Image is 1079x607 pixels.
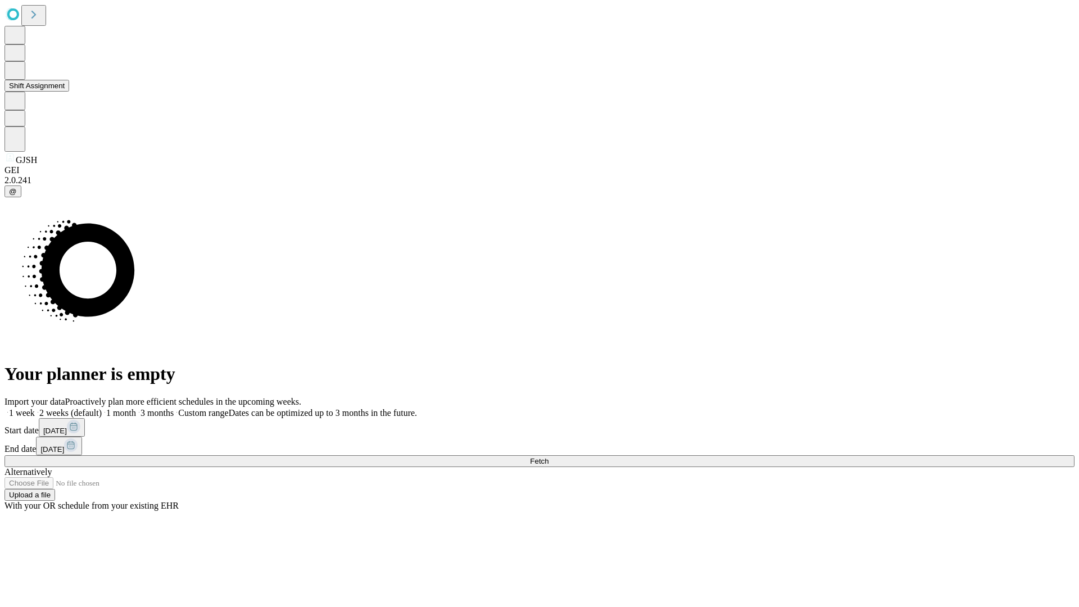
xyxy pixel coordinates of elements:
[36,437,82,455] button: [DATE]
[39,408,102,418] span: 2 weeks (default)
[65,397,301,406] span: Proactively plan more efficient schedules in the upcoming weeks.
[4,467,52,477] span: Alternatively
[4,185,21,197] button: @
[4,437,1075,455] div: End date
[40,445,64,454] span: [DATE]
[4,175,1075,185] div: 2.0.241
[4,80,69,92] button: Shift Assignment
[178,408,228,418] span: Custom range
[4,455,1075,467] button: Fetch
[229,408,417,418] span: Dates can be optimized up to 3 months in the future.
[9,408,35,418] span: 1 week
[39,418,85,437] button: [DATE]
[4,364,1075,384] h1: Your planner is empty
[43,427,67,435] span: [DATE]
[4,418,1075,437] div: Start date
[4,165,1075,175] div: GEI
[106,408,136,418] span: 1 month
[530,457,548,465] span: Fetch
[9,187,17,196] span: @
[16,155,37,165] span: GJSH
[140,408,174,418] span: 3 months
[4,489,55,501] button: Upload a file
[4,501,179,510] span: With your OR schedule from your existing EHR
[4,397,65,406] span: Import your data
